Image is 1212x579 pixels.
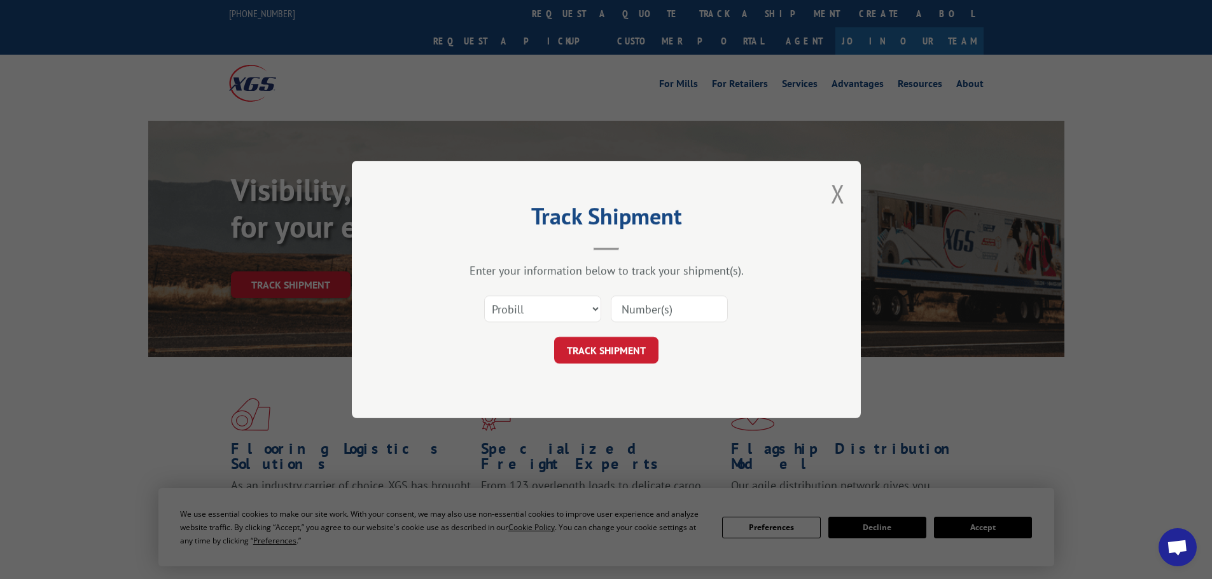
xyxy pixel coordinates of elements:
button: Close modal [831,177,845,210]
input: Number(s) [611,296,728,322]
div: Open chat [1159,528,1197,566]
h2: Track Shipment [415,207,797,231]
div: Enter your information below to track your shipment(s). [415,263,797,278]
button: TRACK SHIPMENT [554,337,658,364]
